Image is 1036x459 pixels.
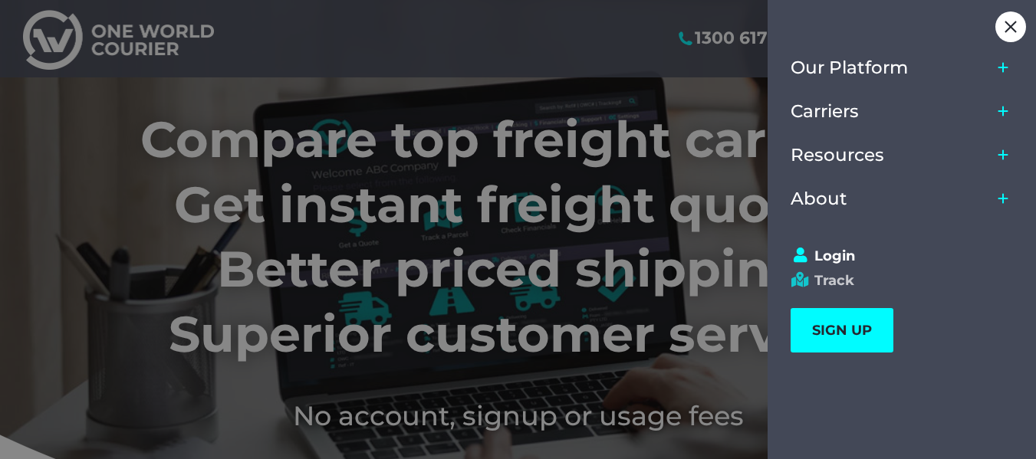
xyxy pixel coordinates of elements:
[791,308,893,352] a: SIGN UP
[791,248,999,264] a: Login
[791,177,992,221] a: About
[791,133,992,177] a: Resources
[812,322,872,339] span: SIGN UP
[791,101,859,122] span: Carriers
[791,57,908,78] span: Our Platform
[791,272,999,289] a: Track
[791,145,884,166] span: Resources
[791,189,847,209] span: About
[995,11,1026,42] div: Close
[791,46,992,90] a: Our Platform
[791,90,992,133] a: Carriers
